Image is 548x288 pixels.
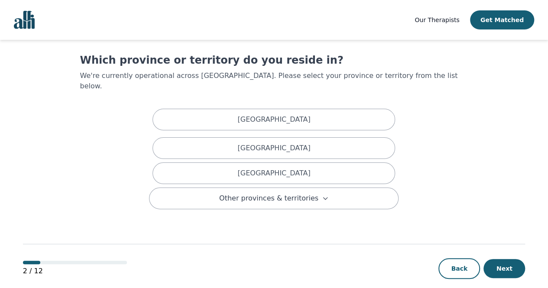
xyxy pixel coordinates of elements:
[237,168,310,178] p: [GEOGRAPHIC_DATA]
[483,259,525,278] button: Next
[23,266,127,276] p: 2 / 12
[438,258,480,279] button: Back
[219,193,318,204] span: Other provinces & territories
[415,16,459,23] span: Our Therapists
[237,143,310,153] p: [GEOGRAPHIC_DATA]
[470,10,534,29] button: Get Matched
[80,71,468,91] p: We're currently operational across [GEOGRAPHIC_DATA]. Please select your province or territory fr...
[237,114,310,125] p: [GEOGRAPHIC_DATA]
[415,15,459,25] a: Our Therapists
[14,11,35,29] img: alli logo
[149,188,399,209] button: Other provinces & territories
[80,53,468,67] h1: Which province or territory do you reside in?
